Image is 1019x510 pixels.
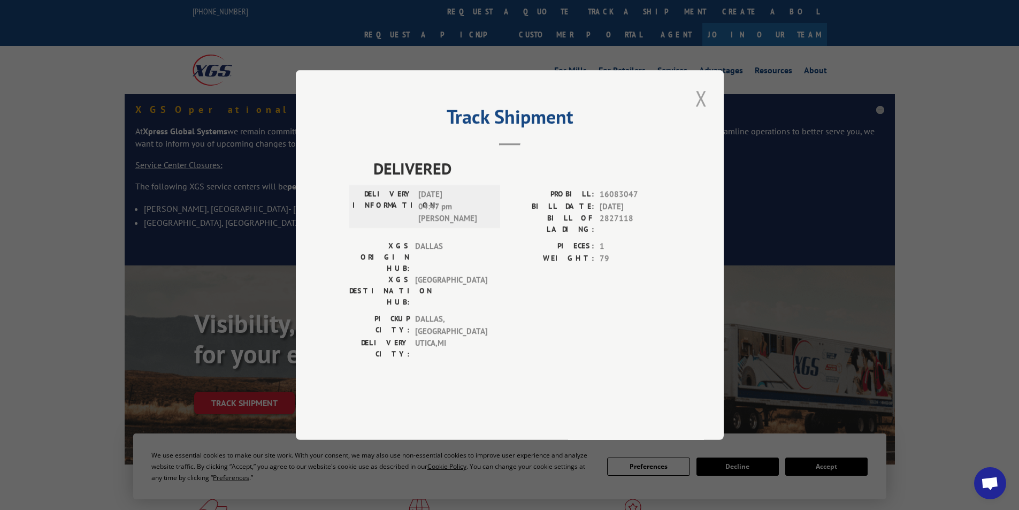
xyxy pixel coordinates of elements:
[415,313,487,337] span: DALLAS , [GEOGRAPHIC_DATA]
[600,240,670,253] span: 1
[418,188,491,225] span: [DATE] 04:47 pm [PERSON_NAME]
[373,156,670,180] span: DELIVERED
[349,313,410,337] label: PICKUP CITY:
[353,188,413,225] label: DELIVERY INFORMATION:
[349,240,410,274] label: XGS ORIGIN HUB:
[349,337,410,360] label: DELIVERY CITY:
[415,240,487,274] span: DALLAS
[349,274,410,308] label: XGS DESTINATION HUB:
[510,240,594,253] label: PIECES:
[600,188,670,201] span: 16083047
[415,274,487,308] span: [GEOGRAPHIC_DATA]
[600,253,670,265] span: 79
[510,201,594,213] label: BILL DATE:
[600,201,670,213] span: [DATE]
[510,188,594,201] label: PROBILL:
[692,83,710,113] button: Close modal
[349,109,670,130] h2: Track Shipment
[974,467,1006,499] a: Open chat
[415,337,487,360] span: UTICA , MI
[510,253,594,265] label: WEIGHT:
[510,212,594,235] label: BILL OF LADING:
[600,212,670,235] span: 2827118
